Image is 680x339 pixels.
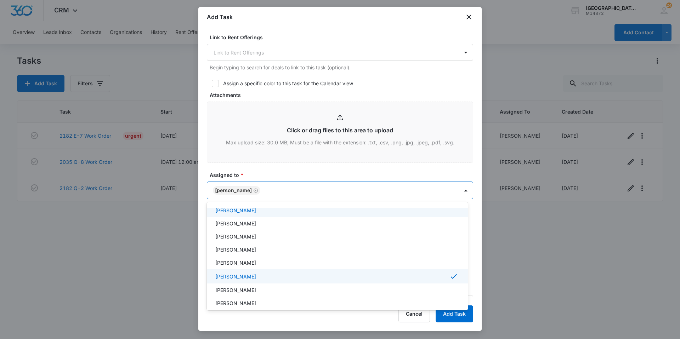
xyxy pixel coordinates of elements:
[215,273,256,280] p: [PERSON_NAME]
[215,207,256,214] p: [PERSON_NAME]
[215,286,256,294] p: [PERSON_NAME]
[215,233,256,240] p: [PERSON_NAME]
[215,259,256,266] p: [PERSON_NAME]
[215,299,256,307] p: [PERSON_NAME]
[215,246,256,253] p: [PERSON_NAME]
[215,220,256,227] p: [PERSON_NAME]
